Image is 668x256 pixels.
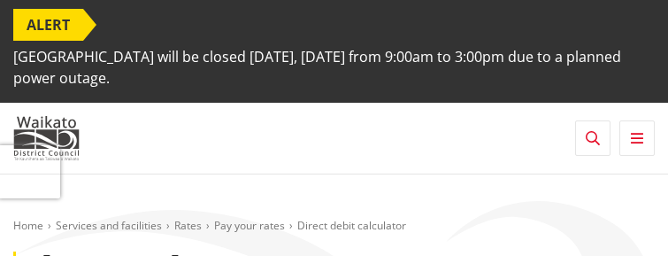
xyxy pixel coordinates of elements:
a: Pay your rates [214,218,285,233]
span: [GEOGRAPHIC_DATA] will be closed [DATE], [DATE] from 9:00am to 3:00pm due to a planned power outage. [13,41,655,94]
span: Direct debit calculator [297,218,406,233]
a: Home [13,218,43,233]
img: Waikato District Council - Te Kaunihera aa Takiwaa o Waikato [13,116,80,160]
span: ALERT [13,9,83,41]
nav: breadcrumb [13,219,655,234]
a: Rates [174,218,202,233]
a: Services and facilities [56,218,162,233]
